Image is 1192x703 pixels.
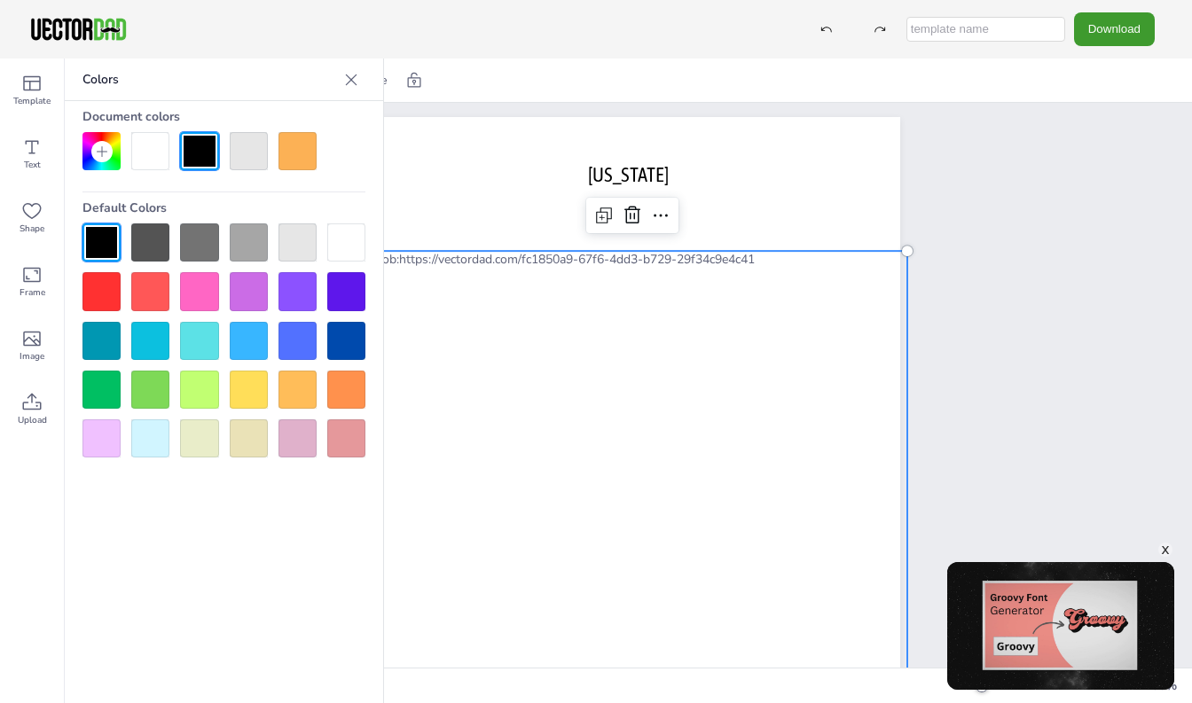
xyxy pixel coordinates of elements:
[82,192,365,223] div: Default Colors
[1074,12,1155,45] button: Download
[13,94,51,108] span: Template
[28,16,129,43] img: VectorDad-1.png
[20,222,44,236] span: Shape
[18,413,47,427] span: Upload
[82,59,337,101] p: Colors
[906,17,1065,42] input: template name
[82,101,365,132] div: Document colors
[588,163,669,186] span: [US_STATE]
[20,349,44,363] span: Image
[20,285,45,300] span: Frame
[24,158,41,172] span: Text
